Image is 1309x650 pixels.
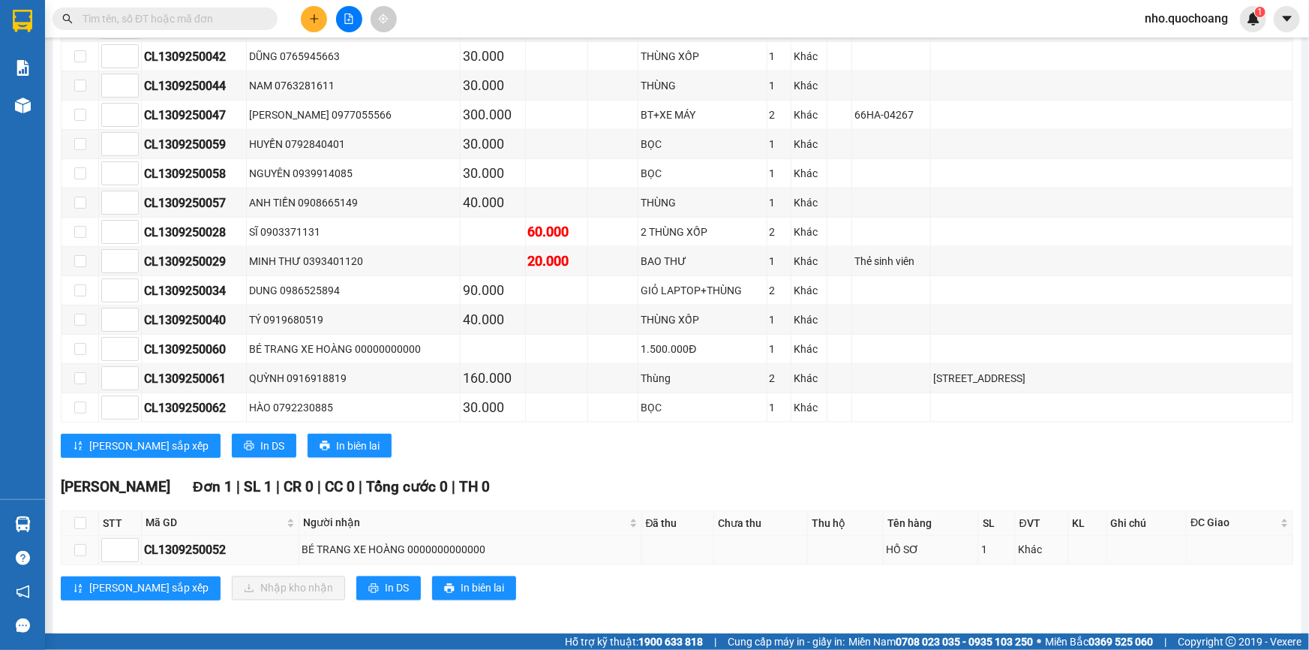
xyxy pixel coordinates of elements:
span: printer [444,583,455,595]
button: sort-ascending[PERSON_NAME] sắp xếp [61,434,221,458]
td: CL1309250052 [142,536,299,565]
div: CL1309250044 [144,77,244,95]
span: Người nhận [303,515,626,531]
span: plus [309,14,320,24]
td: CL1309250034 [142,276,247,305]
td: CL1309250047 [142,101,247,130]
button: printerIn DS [232,434,296,458]
td: CL1309250057 [142,188,247,218]
div: BỌC [641,165,764,182]
div: 1 [770,194,789,211]
div: 30.000 [463,163,523,184]
div: CL1309250042 [144,47,244,66]
div: THÙNG [641,77,764,94]
td: CL1309250044 [142,71,247,101]
div: CL1309250059 [144,135,244,154]
div: QUỲNH 0916918819 [249,370,458,387]
span: Cung cấp máy in - giấy in: [728,633,845,650]
div: 1 [770,77,789,94]
span: ⚪️ [1037,639,1041,645]
img: logo-vxr [13,10,32,32]
span: Miền Bắc [1045,633,1153,650]
span: [PERSON_NAME] sắp xếp [89,580,209,597]
span: In DS [260,438,284,454]
div: 60.000 [528,221,585,242]
div: 30.000 [463,46,523,67]
button: file-add [336,6,362,32]
div: 1 [770,399,789,416]
div: [STREET_ADDRESS] [933,370,1290,387]
span: printer [368,583,379,595]
span: search [62,14,73,24]
span: printer [244,441,254,453]
div: DŨNG 0765945663 [249,48,458,65]
div: CL1309250058 [144,164,244,183]
span: Mã GD [146,515,284,531]
span: Miền Nam [848,633,1033,650]
th: Tên hàng [884,511,979,536]
div: HÀO 0792230885 [249,399,458,416]
button: caret-down [1274,6,1300,32]
div: BÉ TRANG XE HOÀNG 0000000000000 [302,542,638,558]
div: 20.000 [528,251,585,272]
span: SL 1 [244,479,272,496]
div: 2 [770,224,789,240]
span: CC 0 [325,479,355,496]
div: 2 [770,370,789,387]
div: CL1309250028 [144,223,244,242]
div: Khác [794,341,824,357]
div: Khác [794,282,824,299]
th: Đã thu [642,511,714,536]
div: Khác [794,165,824,182]
div: Thùng [641,370,764,387]
span: In DS [385,580,409,597]
div: Khác [1018,542,1066,558]
strong: 0708 023 035 - 0935 103 250 [896,636,1033,648]
div: 2 [770,107,789,123]
div: HUYỀN 0792840401 [249,136,458,152]
div: 40.000 [463,192,523,213]
span: | [452,479,455,496]
div: NGUYÊN 0939914085 [249,165,458,182]
div: 1 [770,136,789,152]
span: | [317,479,321,496]
div: CL1309250040 [144,311,244,330]
td: CL1309250029 [142,247,247,276]
div: 40.000 [463,309,523,330]
td: CL1309250060 [142,335,247,364]
span: message [16,618,30,633]
strong: 0369 525 060 [1088,636,1153,648]
div: 1 [770,341,789,357]
th: Ghi chú [1107,511,1187,536]
button: aim [371,6,397,32]
div: THÙNG XỐP [641,311,764,328]
div: Khác [794,48,824,65]
th: ĐVT [1016,511,1069,536]
span: nho.quochoang [1133,9,1240,28]
div: 2 [770,282,789,299]
th: STT [99,511,142,536]
img: warehouse-icon [15,516,31,532]
div: Khác [794,399,824,416]
th: Thu hộ [808,511,884,536]
span: caret-down [1280,12,1294,26]
div: TÝ 0919680519 [249,311,458,328]
button: printerIn biên lai [432,576,516,600]
div: 30.000 [463,397,523,418]
td: CL1309250058 [142,159,247,188]
div: CL1309250062 [144,399,244,417]
button: plus [301,6,327,32]
th: SL [979,511,1016,536]
span: ĐC Giao [1190,515,1277,531]
button: sort-ascending[PERSON_NAME] sắp xếp [61,576,221,600]
span: 1 [1257,7,1262,17]
input: Tìm tên, số ĐT hoặc mã đơn [83,11,260,27]
div: BỌC [641,136,764,152]
div: ANH TIỀN 0908665149 [249,194,458,211]
div: 66HA-04267 [854,107,928,123]
td: CL1309250061 [142,364,247,393]
div: CL1309250052 [144,541,296,560]
strong: 1900 633 818 [638,636,703,648]
div: BAO THƯ [641,253,764,269]
div: CL1309250029 [144,252,244,271]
